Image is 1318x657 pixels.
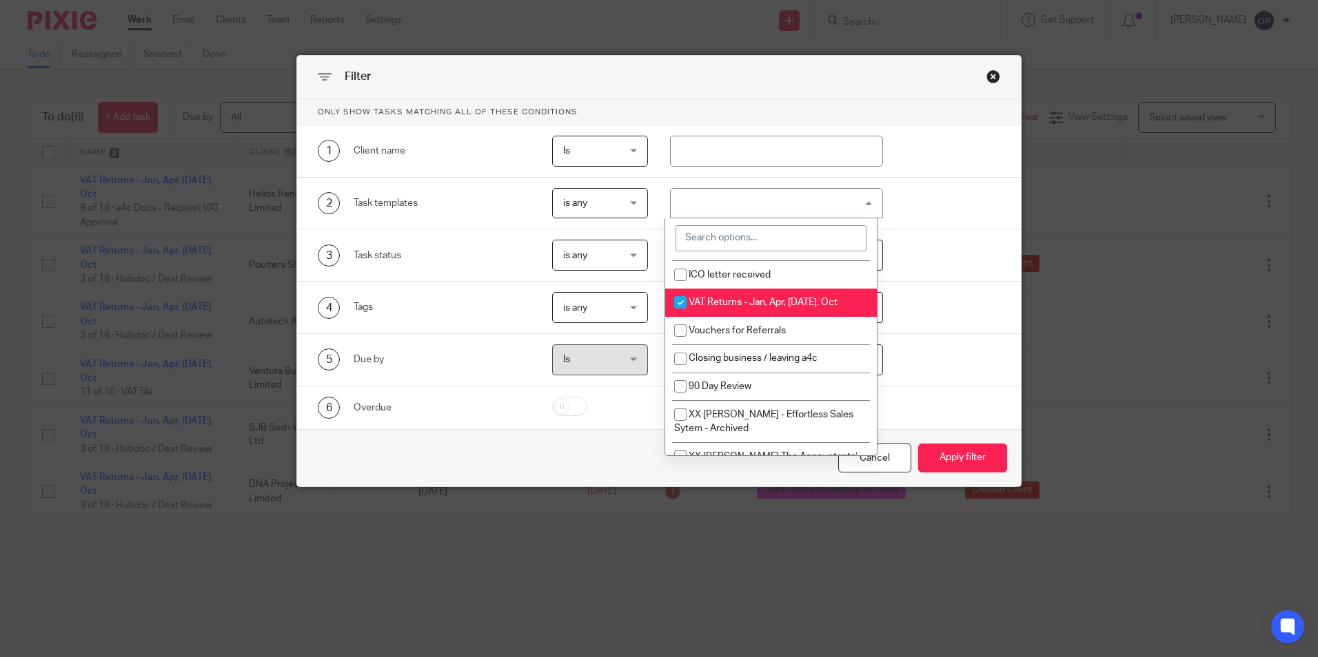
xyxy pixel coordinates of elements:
[354,144,531,158] div: Client name
[689,326,786,335] span: Vouchers for Referrals
[297,99,1021,125] p: Only show tasks matching all of these conditions
[676,225,866,251] input: Search options...
[563,251,587,260] span: is any
[354,196,531,210] div: Task templates
[345,71,371,82] span: Filter
[986,70,1000,83] div: Close this dialog window
[563,198,587,208] span: is any
[563,303,587,313] span: is any
[318,397,340,419] div: 6
[318,297,340,319] div: 4
[354,353,531,366] div: Due by
[674,452,858,490] span: XX [PERSON_NAME] The Accountants’ Mastermind - Client disengagement - Imported [DATE] - Archived
[354,300,531,314] div: Tags
[354,401,531,415] div: Overdue
[689,353,818,363] span: Closing business / leaving a4c
[918,444,1007,473] button: Apply filter
[318,192,340,214] div: 2
[318,348,340,371] div: 5
[354,249,531,262] div: Task status
[689,298,838,307] span: VAT Returns - Jan, Apr, [DATE], Oct
[563,355,570,364] span: Is
[689,270,771,280] span: ICO letter received
[318,140,340,162] div: 1
[838,444,911,473] div: Close this dialog window
[674,410,853,434] span: XX [PERSON_NAME] - Effortless Sales Sytem - Archived
[563,146,570,156] span: Is
[318,244,340,267] div: 3
[689,382,751,391] span: 90 Day Review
